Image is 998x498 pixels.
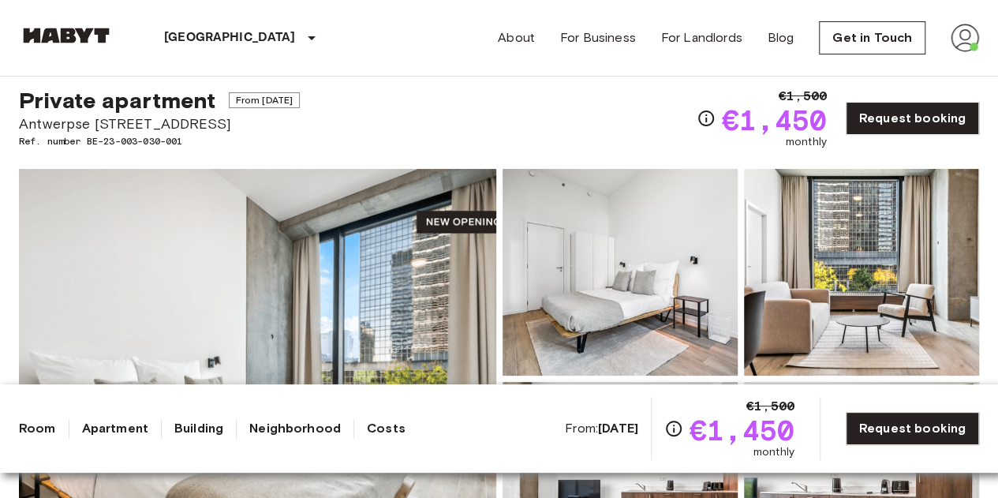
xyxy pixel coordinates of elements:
[768,28,794,47] a: Blog
[786,134,827,150] span: monthly
[503,169,738,376] img: Picture of unit BE-23-003-030-001
[19,28,114,43] img: Habyt
[951,24,979,52] img: avatar
[565,420,638,437] span: From:
[229,92,301,108] span: From [DATE]
[498,28,535,47] a: About
[19,87,216,114] span: Private apartment
[174,419,223,438] a: Building
[664,419,683,438] svg: Check cost overview for full price breakdown. Please note that discounts apply to new joiners onl...
[19,114,300,134] span: Antwerpse [STREET_ADDRESS]
[846,412,979,445] a: Request booking
[819,21,925,54] a: Get in Touch
[846,102,979,135] a: Request booking
[249,419,341,438] a: Neighborhood
[697,109,716,128] svg: Check cost overview for full price breakdown. Please note that discounts apply to new joiners onl...
[598,421,638,436] b: [DATE]
[746,397,794,416] span: €1,500
[779,87,827,106] span: €1,500
[753,444,794,460] span: monthly
[82,419,148,438] a: Apartment
[560,28,636,47] a: For Business
[164,28,296,47] p: [GEOGRAPHIC_DATA]
[19,134,300,148] span: Ref. number BE-23-003-030-001
[367,419,406,438] a: Costs
[690,416,794,444] span: €1,450
[19,419,56,438] a: Room
[661,28,742,47] a: For Landlords
[744,169,979,376] img: Picture of unit BE-23-003-030-001
[722,106,827,134] span: €1,450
